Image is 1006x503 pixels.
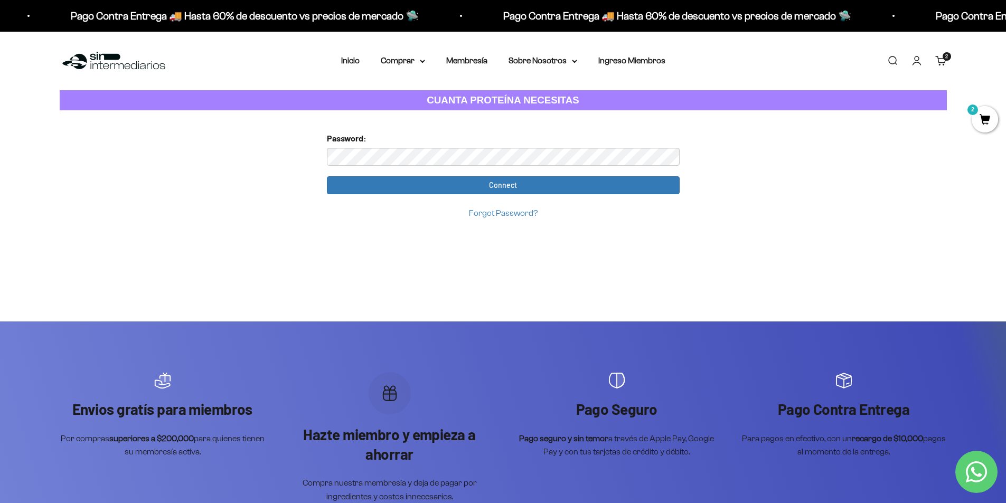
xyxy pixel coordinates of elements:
summary: Sobre Nosotros [509,54,577,68]
p: Por compras para quienes tienen su membresía activa. [60,432,266,459]
p: Pago Contra Entrega 🚚 Hasta 60% de descuento vs precios de mercado 🛸 [65,7,413,24]
div: Artículo 1 de 4 [60,372,266,459]
p: Pago Seguro [514,400,720,419]
a: CUANTA PROTEÍNA NECESITAS [60,90,947,111]
strong: CUANTA PROTEÍNA NECESITAS [427,94,579,106]
a: Membresía [446,56,487,65]
mark: 2 [966,103,979,116]
div: Artículo 4 de 4 [741,372,947,459]
strong: recargo de $10,000 [852,434,923,443]
a: Inicio [341,56,360,65]
div: Artículo 3 de 4 [514,372,720,459]
a: Ingreso Miembros [598,56,665,65]
p: Hazte miembro y empieza a ahorrar [287,425,493,463]
strong: Pago seguro y sin temor [519,434,608,443]
input: Connect [327,176,680,194]
a: Forgot Password? [469,208,538,217]
p: Pago Contra Entrega 🚚 Hasta 60% de descuento vs precios de mercado 🛸 [498,7,846,24]
p: Envios gratís para miembros [60,400,266,419]
p: Para pagos en efectivo, con un pagos al momento de la entrega. [741,432,947,459]
strong: superiores a $200,000 [109,434,194,443]
p: a través de Apple Pay, Google Pay y con tus tarjetas de crédito y débito. [514,432,720,459]
span: 2 [945,54,948,59]
p: Compra nuestra membresía y deja de pagar por ingredientes y costos innecesarios. [287,476,493,503]
a: 2 [972,115,998,126]
label: Password: [327,131,366,145]
summary: Comprar [381,54,425,68]
p: Pago Contra Entrega [741,400,947,419]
